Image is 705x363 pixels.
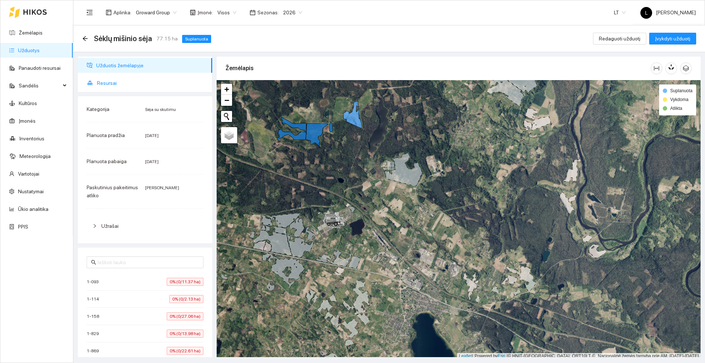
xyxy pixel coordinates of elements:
[87,347,102,355] span: 1-869
[498,353,506,359] a: Esri
[18,224,28,230] a: PPIS
[167,347,203,355] span: 0% (0/22.61 ha)
[87,218,203,234] div: Užrašai
[87,132,125,138] span: Planuota pradžia
[19,100,37,106] a: Kultūros
[18,188,44,194] a: Nustatymai
[224,96,229,105] span: −
[19,65,61,71] a: Panaudoti resursai
[217,7,236,18] span: Visos
[87,330,102,337] span: 1-829
[670,88,693,93] span: Suplanuota
[614,7,626,18] span: LT
[91,260,96,265] span: search
[18,47,40,53] a: Užduotys
[18,206,48,212] a: Ūkio analitika
[98,258,199,266] input: Ieškoti lauko
[257,8,279,17] span: Sezonas :
[87,158,127,164] span: Planuota pabaiga
[19,30,43,36] a: Žemėlapis
[97,76,206,90] span: Resursai
[599,35,640,43] span: Redaguoti užduotį
[221,111,232,122] button: Initiate a new search
[224,85,229,94] span: +
[94,33,152,44] span: Sėklų mišinio sėja
[167,278,203,286] span: 0% (0/11.37 ha)
[182,35,211,43] span: Suplanuota
[645,7,648,19] span: L
[593,33,646,44] button: Redaguoti užduotį
[19,153,51,159] a: Meteorologija
[167,330,203,338] span: 0% (0/13.98 ha)
[640,10,696,15] span: [PERSON_NAME]
[670,106,682,111] span: Atlikta
[86,9,93,16] span: menu-fold
[283,7,302,18] span: 2026
[87,295,102,303] span: 1-114
[221,127,237,143] a: Layers
[651,65,662,71] span: column-width
[87,106,109,112] span: Kategorija
[655,35,690,43] span: Įvykdyti užduotį
[190,10,196,15] span: shop
[198,8,213,17] span: Įmonė :
[225,58,651,79] div: Žemėlapis
[145,185,179,190] span: [PERSON_NAME]
[221,95,232,106] a: Zoom out
[106,10,112,15] span: layout
[93,224,97,228] span: right
[459,353,472,359] a: Leaflet
[82,5,97,20] button: menu-fold
[19,78,61,93] span: Sandėlis
[19,136,44,141] a: Inventorius
[113,8,131,17] span: Aplinka :
[593,36,646,42] a: Redaguoti užduotį
[221,84,232,95] a: Zoom in
[649,33,696,44] button: Įvykdyti užduotį
[156,35,178,43] span: 77.15 ha
[101,223,119,229] span: Užrašai
[136,7,177,18] span: Groward Group
[145,133,159,138] span: [DATE]
[169,295,203,303] span: 0% (0/2.13 ha)
[82,36,88,42] span: arrow-left
[18,171,39,177] a: Vartotojai
[82,36,88,42] div: Atgal
[96,58,206,73] span: Užduotis žemėlapyje
[87,278,102,285] span: 1-093
[145,159,159,164] span: [DATE]
[19,118,36,124] a: Įmonės
[457,353,701,359] div: | Powered by © HNIT-[GEOGRAPHIC_DATA]; ORT10LT ©, Nacionalinė žemės tarnyba prie AM, [DATE]-[DATE]
[167,312,203,320] span: 0% (0/27.06 ha)
[507,353,508,359] span: |
[87,184,138,198] span: Paskutinius pakeitimus atliko
[87,313,103,320] span: 1-158
[670,97,688,102] span: Vykdoma
[145,107,176,112] span: Sėja su skutimu
[651,62,662,74] button: column-width
[250,10,256,15] span: calendar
